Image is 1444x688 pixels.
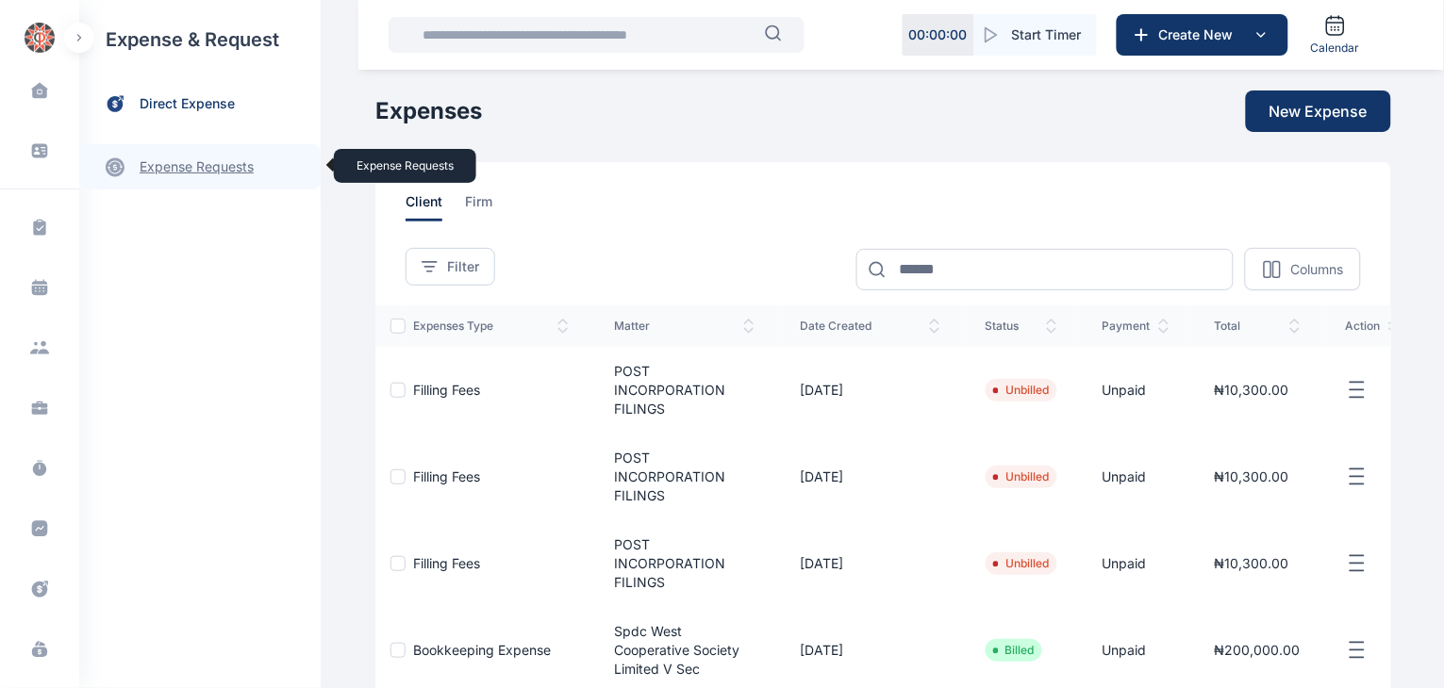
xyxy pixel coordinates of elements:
span: ₦10,300.00 [1215,468,1289,484]
td: POST INCORPORATION FILINGS [591,434,777,520]
span: client [406,192,442,221]
td: POST INCORPORATION FILINGS [591,347,777,434]
button: Filter [406,248,495,286]
td: [DATE] [777,520,963,607]
span: Filter [447,257,479,276]
span: expenses type [413,319,569,334]
p: 00 : 00 : 00 [909,25,968,44]
button: Columns [1245,248,1361,290]
div: expense requestsexpense requests [79,129,321,189]
span: action [1346,319,1400,334]
a: Bookkeeping Expense [413,642,551,658]
a: expense requests [79,144,321,189]
span: status [986,319,1057,334]
span: date created [800,319,940,334]
li: Unbilled [993,469,1050,484]
td: Unpaid [1080,347,1192,434]
li: Unbilled [993,383,1050,398]
a: Filling Fees [413,468,480,484]
li: Billed [993,643,1035,658]
span: Create New [1152,25,1250,44]
span: Start Timer [1012,25,1082,44]
span: ₦200,000.00 [1215,642,1301,658]
a: direct expense [79,79,321,129]
a: client [406,192,465,221]
span: total [1215,319,1301,334]
p: Columns [1290,260,1343,279]
a: Filling Fees [413,382,480,398]
span: payment [1103,319,1170,334]
td: [DATE] [777,347,963,434]
span: direct expense [140,94,235,114]
td: POST INCORPORATION FILINGS [591,520,777,607]
a: Filling Fees [413,555,480,571]
span: Calendar [1311,41,1360,56]
span: ₦10,300.00 [1215,382,1289,398]
a: Calendar [1303,7,1368,63]
td: Unpaid [1080,434,1192,520]
button: Create New [1117,14,1288,56]
button: Start Timer [974,14,1097,56]
li: Unbilled [993,556,1050,571]
span: ₦10,300.00 [1215,555,1289,571]
span: New Expense [1270,100,1368,123]
span: matter [614,319,755,334]
td: Unpaid [1080,520,1192,607]
h1: Expenses [375,96,482,126]
a: firm [465,192,515,221]
button: New Expense [1246,90,1391,132]
td: [DATE] [777,434,963,520]
span: firm [465,192,492,221]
